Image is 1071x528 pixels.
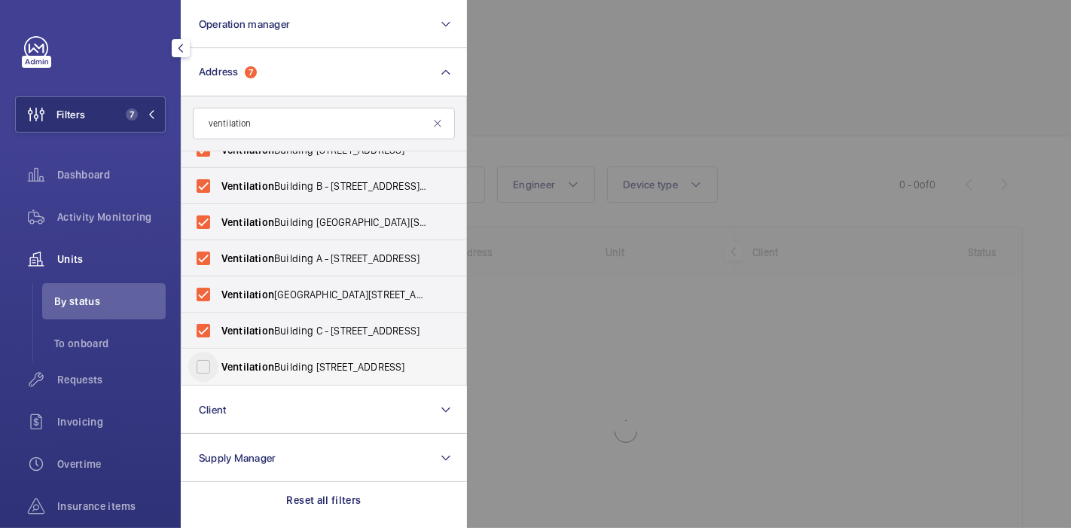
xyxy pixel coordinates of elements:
[54,294,166,309] span: By status
[126,108,138,121] span: 7
[57,252,166,267] span: Units
[15,96,166,133] button: Filters7
[57,414,166,429] span: Invoicing
[57,456,166,472] span: Overtime
[56,107,85,122] span: Filters
[54,336,166,351] span: To onboard
[57,499,166,514] span: Insurance items
[57,209,166,224] span: Activity Monitoring
[57,372,166,387] span: Requests
[57,167,166,182] span: Dashboard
